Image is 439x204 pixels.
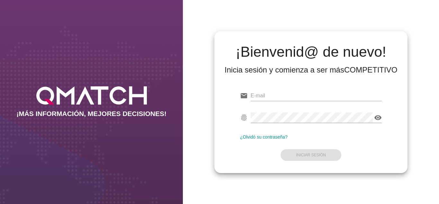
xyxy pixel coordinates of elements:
i: email [240,92,248,100]
i: fingerprint [240,114,248,121]
i: visibility [374,114,382,121]
h2: ¡MÁS INFORMACIÓN, MEJORES DECISIONES! [16,110,166,118]
h2: ¡Bienvenid@ de nuevo! [225,44,398,60]
a: ¿Olvidó su contraseña? [240,134,288,140]
input: E-mail [251,91,382,101]
strong: COMPETITIVO [344,65,397,74]
div: Inicia sesión y comienza a ser más [225,65,398,75]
